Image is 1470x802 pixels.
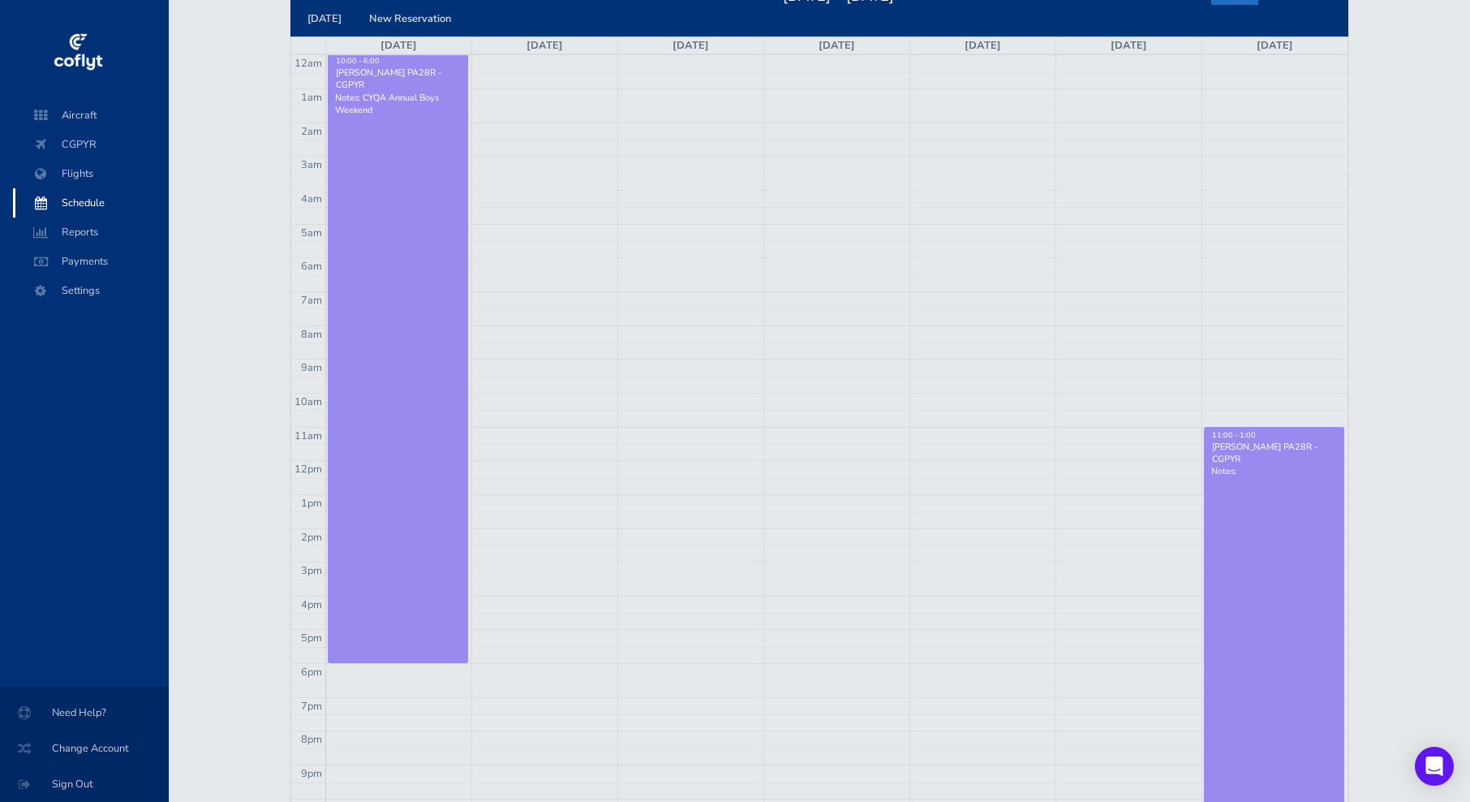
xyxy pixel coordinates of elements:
button: [DATE] [298,6,351,32]
a: [DATE] [673,38,709,53]
span: 4am [301,192,322,206]
span: CGPYR [29,130,153,159]
span: 10am [294,395,322,409]
span: Sign Out [19,770,149,799]
span: Flights [29,159,153,188]
span: Payments [29,247,153,276]
span: 2pm [301,530,322,545]
span: 9am [301,360,322,375]
button: New Reservation [359,6,461,32]
span: 3am [301,157,322,172]
div: [PERSON_NAME] PA28R - CGPYR [1211,441,1337,465]
span: 1pm [301,496,322,511]
p: Notes: CYQA Annual Boys Weekend [335,92,460,116]
a: [DATE] [527,38,563,53]
span: 5pm [301,631,322,645]
span: 12pm [294,462,322,476]
p: Notes: [1211,465,1337,477]
a: [DATE] [965,38,1001,53]
span: 7am [301,293,322,308]
span: 6pm [301,665,322,679]
span: 6am [301,259,322,274]
span: Change Account [19,734,149,763]
span: 11:00 - 1:00 [1212,430,1256,440]
span: Need Help? [19,698,149,727]
span: Aircraft [29,101,153,130]
span: 9pm [301,766,322,781]
span: 2am [301,124,322,139]
div: [PERSON_NAME] PA28R - CGPYR [335,67,460,91]
span: 7pm [301,699,322,714]
img: coflyt logo [51,28,105,77]
span: 4pm [301,597,322,612]
a: [DATE] [380,38,417,53]
span: Reports [29,218,153,247]
span: 11am [294,429,322,443]
a: [DATE] [1257,38,1293,53]
span: 10:00 - 6:00 [336,56,380,66]
span: 12am [294,56,322,71]
span: 8am [301,327,322,342]
a: [DATE] [1111,38,1147,53]
span: 1am [301,90,322,105]
span: 8pm [301,732,322,747]
div: Open Intercom Messenger [1415,747,1454,786]
span: 3pm [301,563,322,578]
span: Settings [29,276,153,305]
span: 5am [301,226,322,240]
a: [DATE] [819,38,855,53]
span: Schedule [29,188,153,218]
